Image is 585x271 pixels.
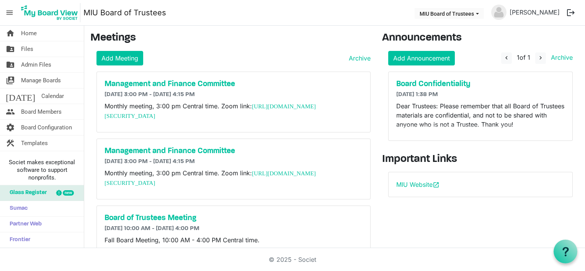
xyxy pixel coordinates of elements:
img: no-profile-picture.svg [491,5,507,20]
p: Dear Trustees: Please remember that all Board of Trustees materials are confidential, and not to ... [396,101,565,129]
span: home [6,26,15,41]
h6: [DATE] 3:00 PM - [DATE] 4:15 PM [105,158,363,165]
h3: Announcements [382,32,579,45]
span: navigate_next [537,54,544,61]
h3: Important Links [382,153,579,166]
a: Add Announcement [388,51,455,65]
a: Board Confidentiality [396,80,565,89]
a: Archive [346,54,371,63]
img: My Board View Logo [19,3,80,22]
span: Admin Files [21,57,51,72]
h6: [DATE] 3:00 PM - [DATE] 4:15 PM [105,91,363,98]
span: 1 [517,54,520,61]
a: Management and Finance Committee [105,80,363,89]
span: [DATE] [6,88,35,104]
a: Management and Finance Committee [105,147,363,156]
span: Files [21,41,33,57]
span: Board Configuration [21,120,72,135]
span: Sumac [6,201,28,216]
a: MIU Board of Trustees [83,5,166,20]
span: Board Members [21,104,62,119]
button: MIU Board of Trustees dropdownbutton [415,8,484,19]
button: navigate_before [501,52,512,64]
a: © 2025 - Societ [269,256,316,263]
span: Templates [21,135,48,151]
span: people [6,104,15,119]
span: navigate_before [503,54,510,61]
span: Partner Web [6,217,42,232]
span: of 1 [517,54,530,61]
button: navigate_next [535,52,546,64]
a: [URL][DOMAIN_NAME][SECURITY_DATA] [105,170,316,186]
a: MIU Websiteopen_in_new [396,181,440,188]
span: folder_shared [6,57,15,72]
span: menu [2,5,17,20]
span: Glass Register [6,185,47,201]
h3: Meetings [90,32,371,45]
span: Societ makes exceptional software to support nonprofits. [3,158,80,181]
span: Frontier [6,232,30,248]
a: Add Meeting [96,51,143,65]
p: Monthly meeting, 3:00 pm Central time. Zoom link: [105,168,363,188]
h6: [DATE] 10:00 AM - [DATE] 4:00 PM [105,225,363,232]
span: settings [6,120,15,135]
span: Manage Boards [21,73,61,88]
span: Calendar [41,88,64,104]
button: logout [563,5,579,21]
span: folder_shared [6,41,15,57]
p: Monthly meeting, 3:00 pm Central time. Zoom link: [105,101,363,121]
span: construction [6,135,15,151]
span: Home [21,26,37,41]
span: open_in_new [433,181,440,188]
a: Board of Trustees Meeting [105,214,363,223]
a: [URL][DOMAIN_NAME][SECURITY_DATA] [105,103,316,119]
p: Fall Board Meeting, 10:00 AM - 4:00 PM Central time. [105,235,363,245]
span: switch_account [6,73,15,88]
a: [PERSON_NAME] [507,5,563,20]
div: new [63,190,74,196]
span: [DATE] 1:38 PM [396,91,438,98]
a: Archive [548,54,573,61]
a: My Board View Logo [19,3,83,22]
